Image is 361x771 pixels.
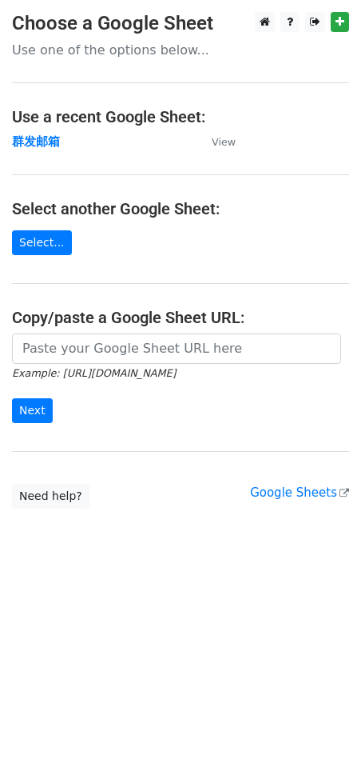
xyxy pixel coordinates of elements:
a: Select... [12,230,72,255]
input: Next [12,398,53,423]
h3: Choose a Google Sheet [12,12,349,35]
a: 群发邮箱 [12,134,60,149]
small: View [212,136,236,148]
a: View [196,134,236,149]
h4: Select another Google Sheet: [12,199,349,218]
h4: Use a recent Google Sheet: [12,107,349,126]
small: Example: [URL][DOMAIN_NAME] [12,367,176,379]
a: Need help? [12,484,89,509]
p: Use one of the options below... [12,42,349,58]
input: Paste your Google Sheet URL here [12,334,341,364]
a: Google Sheets [250,485,349,500]
h4: Copy/paste a Google Sheet URL: [12,308,349,327]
